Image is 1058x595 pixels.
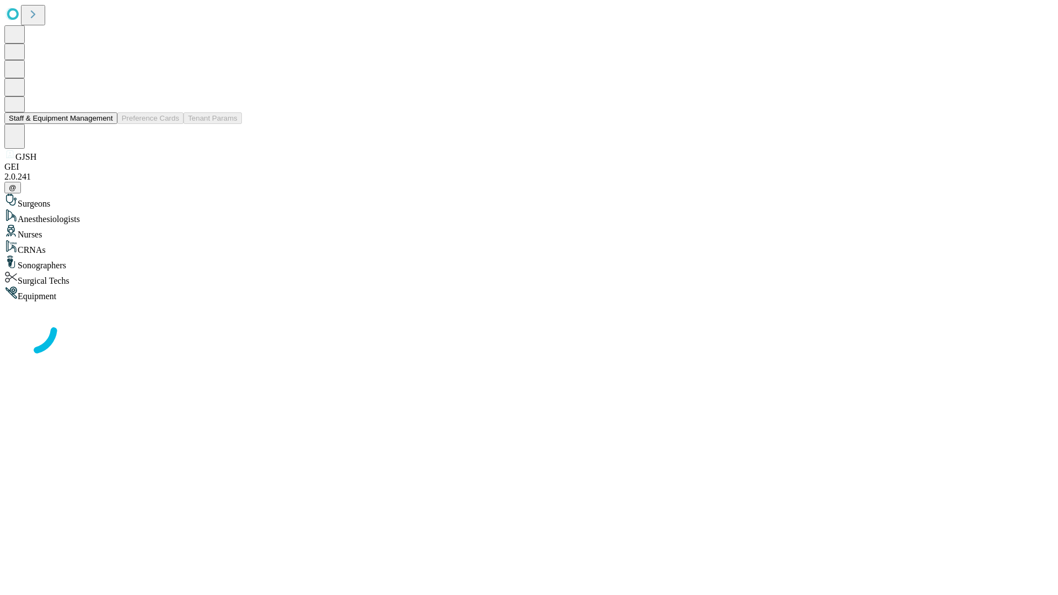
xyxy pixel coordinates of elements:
[4,271,1054,286] div: Surgical Techs
[117,112,183,124] button: Preference Cards
[4,209,1054,224] div: Anesthesiologists
[4,162,1054,172] div: GEI
[9,183,17,192] span: @
[15,152,36,161] span: GJSH
[4,240,1054,255] div: CRNAs
[4,182,21,193] button: @
[183,112,242,124] button: Tenant Params
[4,255,1054,271] div: Sonographers
[4,224,1054,240] div: Nurses
[4,172,1054,182] div: 2.0.241
[4,286,1054,301] div: Equipment
[4,112,117,124] button: Staff & Equipment Management
[4,193,1054,209] div: Surgeons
